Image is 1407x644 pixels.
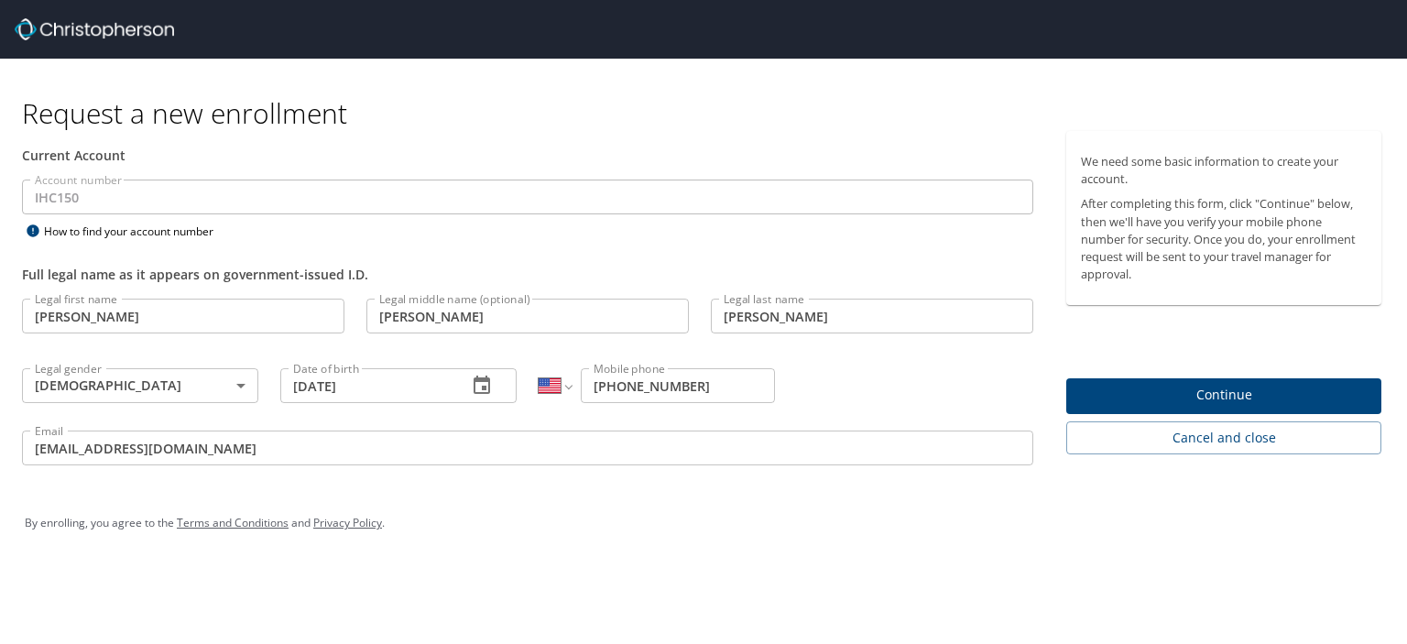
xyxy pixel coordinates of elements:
[177,515,289,530] a: Terms and Conditions
[22,95,1396,131] h1: Request a new enrollment
[1066,378,1381,414] button: Continue
[280,368,453,403] input: MM/DD/YYYY
[313,515,382,530] a: Privacy Policy
[22,146,1033,165] div: Current Account
[22,220,251,243] div: How to find your account number
[581,368,775,403] input: Enter phone number
[1081,153,1367,188] p: We need some basic information to create your account.
[22,265,1033,284] div: Full legal name as it appears on government-issued I.D.
[1066,421,1381,455] button: Cancel and close
[25,500,1382,546] div: By enrolling, you agree to the and .
[1081,195,1367,283] p: After completing this form, click "Continue" below, then we'll have you verify your mobile phone ...
[15,18,174,40] img: cbt logo
[1081,427,1367,450] span: Cancel and close
[1081,384,1367,407] span: Continue
[22,368,258,403] div: [DEMOGRAPHIC_DATA]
